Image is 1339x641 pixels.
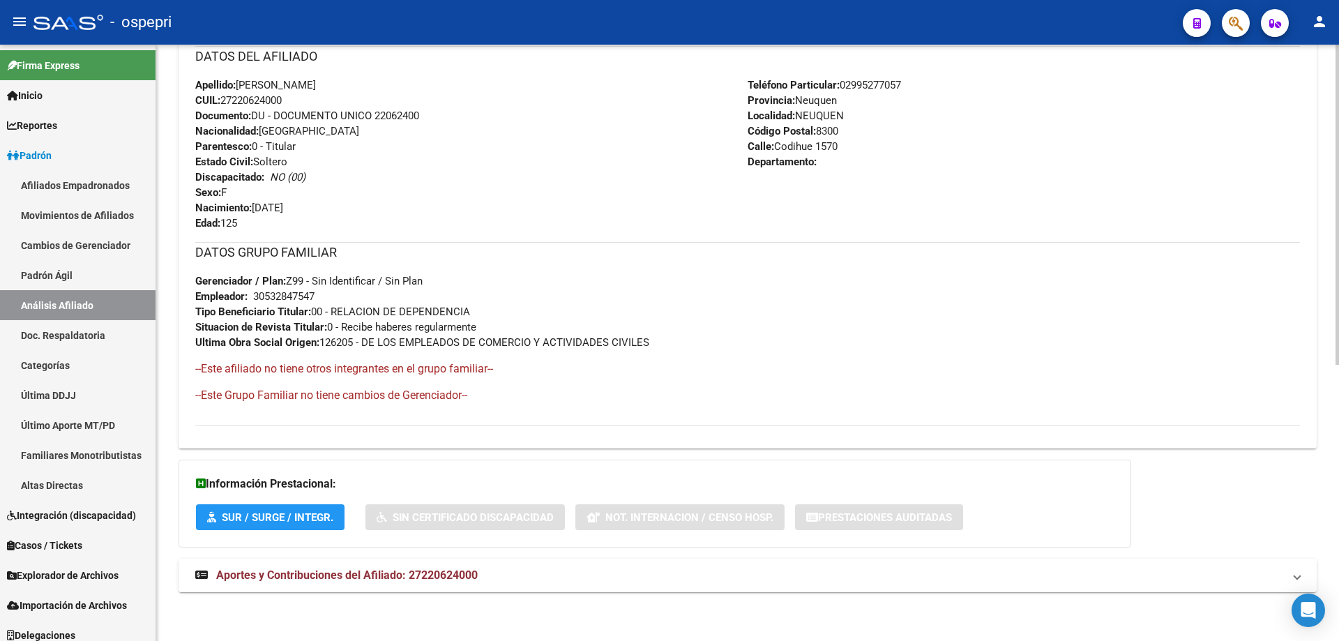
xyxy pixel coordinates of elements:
span: Firma Express [7,58,80,73]
strong: Documento: [195,110,251,122]
strong: Calle: [748,140,774,153]
strong: Sexo: [195,186,221,199]
span: Inicio [7,88,43,103]
strong: Parentesco: [195,140,252,153]
strong: Situacion de Revista Titular: [195,321,327,333]
strong: Estado Civil: [195,156,253,168]
span: 8300 [748,125,838,137]
strong: Ultima Obra Social Origen: [195,336,319,349]
span: Casos / Tickets [7,538,82,553]
h3: DATOS GRUPO FAMILIAR [195,243,1300,262]
strong: Teléfono Particular: [748,79,840,91]
span: 00 - RELACION DE DEPENDENCIA [195,306,470,318]
button: Prestaciones Auditadas [795,504,963,530]
span: Sin Certificado Discapacidad [393,511,554,524]
h4: --Este Grupo Familiar no tiene cambios de Gerenciador-- [195,388,1300,403]
h4: --Este afiliado no tiene otros integrantes en el grupo familiar-- [195,361,1300,377]
button: SUR / SURGE / INTEGR. [196,504,345,530]
span: [GEOGRAPHIC_DATA] [195,125,359,137]
span: [PERSON_NAME] [195,79,316,91]
span: 02995277057 [748,79,901,91]
span: SUR / SURGE / INTEGR. [222,511,333,524]
span: Codihue 1570 [748,140,838,153]
h3: Información Prestacional: [196,474,1114,494]
span: Integración (discapacidad) [7,508,136,523]
span: Explorador de Archivos [7,568,119,583]
span: 0 - Recibe haberes regularmente [195,321,476,333]
span: Soltero [195,156,287,168]
i: NO (00) [270,171,305,183]
span: Z99 - Sin Identificar / Sin Plan [195,275,423,287]
span: Importación de Archivos [7,598,127,613]
strong: Nacionalidad: [195,125,259,137]
mat-icon: menu [11,13,28,30]
strong: Departamento: [748,156,817,168]
span: F [195,186,227,199]
span: Not. Internacion / Censo Hosp. [605,511,773,524]
strong: Discapacitado: [195,171,264,183]
mat-icon: person [1311,13,1328,30]
span: [DATE] [195,202,283,214]
span: 126205 - DE LOS EMPLEADOS DE COMERCIO Y ACTIVIDADES CIVILES [195,336,649,349]
div: Open Intercom Messenger [1292,594,1325,627]
span: NEUQUEN [748,110,844,122]
span: Reportes [7,118,57,133]
strong: Código Postal: [748,125,816,137]
strong: Nacimiento: [195,202,252,214]
span: Neuquen [748,94,837,107]
strong: Edad: [195,217,220,229]
span: 125 [195,217,237,229]
span: 27220624000 [195,94,282,107]
strong: Provincia: [748,94,795,107]
button: Sin Certificado Discapacidad [365,504,565,530]
strong: Apellido: [195,79,236,91]
button: Not. Internacion / Censo Hosp. [575,504,785,530]
strong: Gerenciador / Plan: [195,275,286,287]
strong: Tipo Beneficiario Titular: [195,306,311,318]
div: 30532847547 [253,289,315,304]
span: Aportes y Contribuciones del Afiliado: 27220624000 [216,568,478,582]
strong: CUIL: [195,94,220,107]
span: Padrón [7,148,52,163]
strong: Localidad: [748,110,795,122]
strong: Empleador: [195,290,248,303]
span: Prestaciones Auditadas [818,511,952,524]
mat-expansion-panel-header: Aportes y Contribuciones del Afiliado: 27220624000 [179,559,1317,592]
span: DU - DOCUMENTO UNICO 22062400 [195,110,419,122]
span: 0 - Titular [195,140,296,153]
h3: DATOS DEL AFILIADO [195,47,1300,66]
span: - ospepri [110,7,172,38]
